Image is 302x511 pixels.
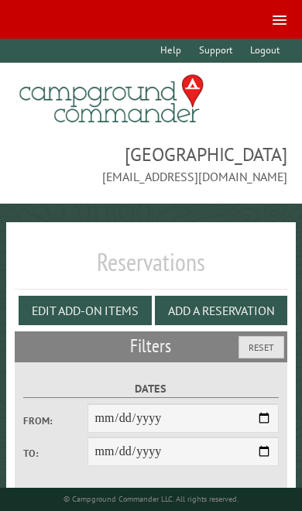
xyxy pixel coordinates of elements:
[155,296,287,325] button: Add a Reservation
[63,494,239,504] small: © Campground Commander LLC. All rights reserved.
[15,247,287,290] h1: Reservations
[191,39,239,63] a: Support
[15,69,208,129] img: Campground Commander
[19,296,152,325] button: Edit Add-on Items
[15,142,287,185] span: [GEOGRAPHIC_DATA] [EMAIL_ADDRESS][DOMAIN_NAME]
[15,331,287,361] h2: Filters
[239,336,284,358] button: Reset
[23,446,87,461] label: To:
[242,39,287,63] a: Logout
[23,413,87,428] label: From:
[23,380,279,398] label: Dates
[153,39,188,63] a: Help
